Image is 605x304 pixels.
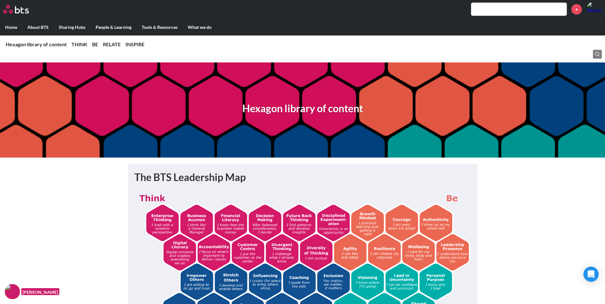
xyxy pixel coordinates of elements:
[71,41,87,47] a: THINK
[91,19,137,36] label: People & Learning
[103,41,121,47] a: RELATE
[54,19,91,36] label: Sharing Hubs
[3,5,29,14] img: BTS Logo
[242,101,363,116] h1: Hexagon library of content
[587,2,602,17] img: Steven Low
[134,170,471,184] h1: The BTS Leadership Map
[571,4,582,15] a: +
[92,41,98,47] a: BE
[125,41,145,47] a: INSPIRE
[3,5,41,14] a: Go home
[5,284,20,299] img: F
[583,267,599,282] div: Open Intercom Messenger
[137,19,183,36] label: Tools & Resources
[22,19,54,36] label: About BTS
[587,2,602,17] a: Profile
[6,41,67,47] a: Hexagon library of content
[21,288,59,295] figcaption: [PERSON_NAME]
[183,19,217,36] label: What we do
